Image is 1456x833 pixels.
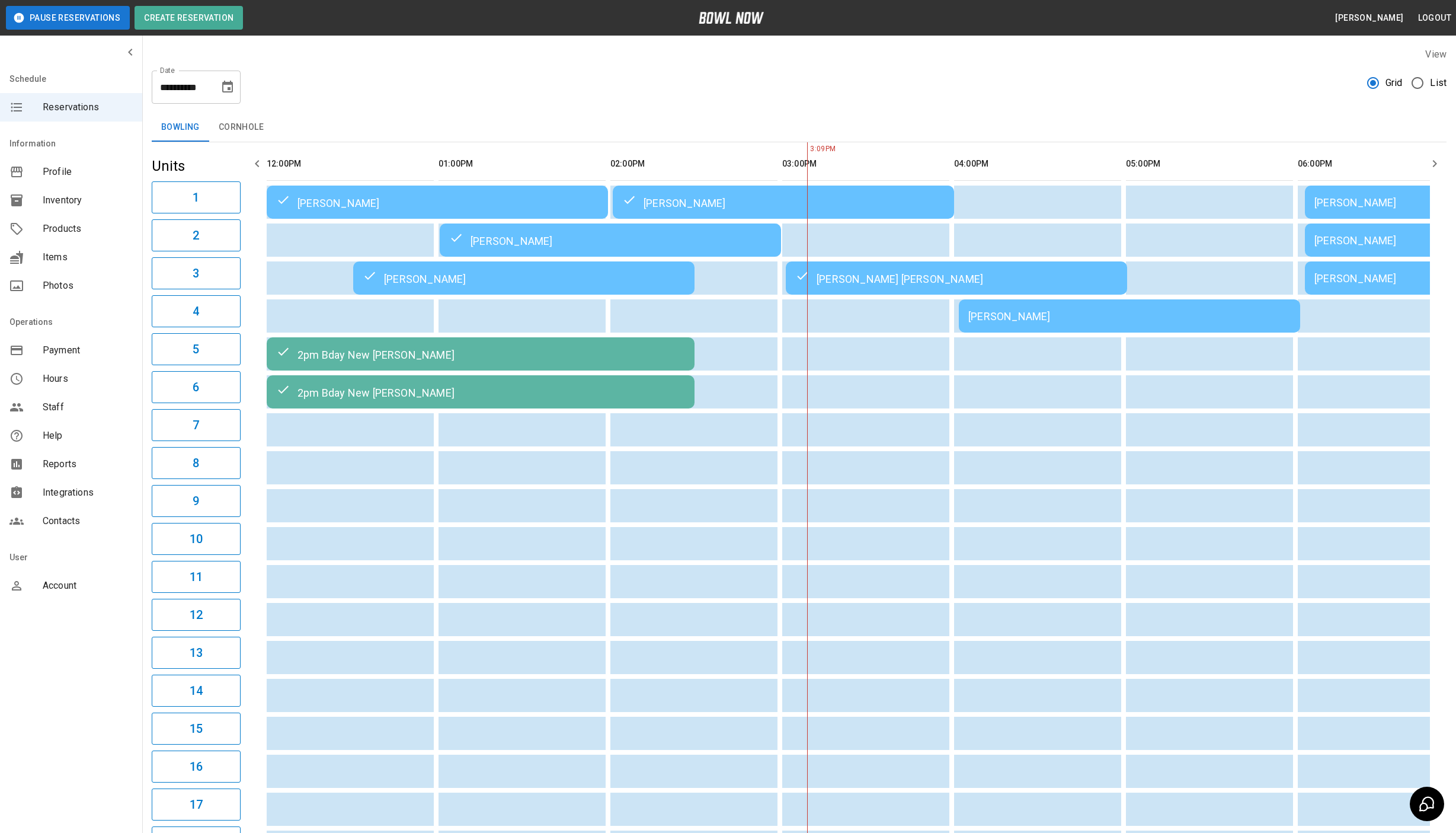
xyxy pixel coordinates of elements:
[152,333,241,365] button: 5
[43,100,133,114] span: Reservations
[135,6,243,30] button: Create Reservation
[1413,7,1456,29] button: Logout
[216,75,239,99] button: Choose date, selected date is Aug 16, 2025
[152,561,241,593] button: 11
[193,491,199,510] h6: 9
[152,485,241,517] button: 9
[43,372,133,386] span: Hours
[439,147,606,181] th: 01:00PM
[1430,76,1447,90] span: List
[807,143,810,155] span: 3:09PM
[276,347,685,361] div: 2pm Bday New [PERSON_NAME]
[152,219,241,251] button: 2
[267,147,434,181] th: 12:00PM
[152,295,241,327] button: 4
[193,416,199,435] h6: 7
[43,250,133,264] span: Items
[782,147,949,181] th: 03:00PM
[193,340,199,359] h6: 5
[193,454,199,473] h6: 8
[190,795,203,814] h6: 17
[276,385,685,399] div: 2pm Bday New [PERSON_NAME]
[152,181,241,213] button: 1
[1330,7,1408,29] button: [PERSON_NAME]
[193,226,199,245] h6: 2
[152,157,241,175] h5: Units
[152,371,241,403] button: 6
[193,378,199,397] h6: 6
[190,757,203,776] h6: 16
[193,302,199,321] h6: 4
[152,789,241,821] button: 17
[190,605,203,624] h6: 12
[152,599,241,631] button: 12
[190,681,203,700] h6: 14
[152,409,241,441] button: 7
[190,719,203,738] h6: 15
[43,222,133,236] span: Products
[43,343,133,358] span: Payment
[795,271,1118,285] div: [PERSON_NAME] [PERSON_NAME]
[152,713,241,745] button: 15
[152,113,209,142] button: Bowling
[43,579,133,593] span: Account
[43,486,133,500] span: Integrations
[152,113,1447,142] div: inventory tabs
[6,6,130,30] button: Pause Reservations
[152,637,241,669] button: 13
[610,147,777,181] th: 02:00PM
[43,429,133,443] span: Help
[43,193,133,208] span: Inventory
[152,751,241,783] button: 16
[190,567,203,586] h6: 11
[1385,76,1403,90] span: Grid
[209,113,273,142] button: Cornhole
[152,523,241,555] button: 10
[968,310,1291,323] div: [PERSON_NAME]
[449,233,772,247] div: [PERSON_NAME]
[43,279,133,293] span: Photos
[1425,49,1447,60] label: View
[43,514,133,528] span: Contacts
[152,447,241,479] button: 8
[363,271,685,285] div: [PERSON_NAME]
[152,257,241,289] button: 3
[43,457,133,471] span: Reports
[193,188,199,207] h6: 1
[43,165,133,179] span: Profile
[193,264,199,283] h6: 3
[190,643,203,662] h6: 13
[43,400,133,414] span: Staff
[190,529,203,548] h6: 10
[276,195,599,209] div: [PERSON_NAME]
[699,12,764,24] img: logo
[622,195,945,209] div: [PERSON_NAME]
[152,675,241,707] button: 14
